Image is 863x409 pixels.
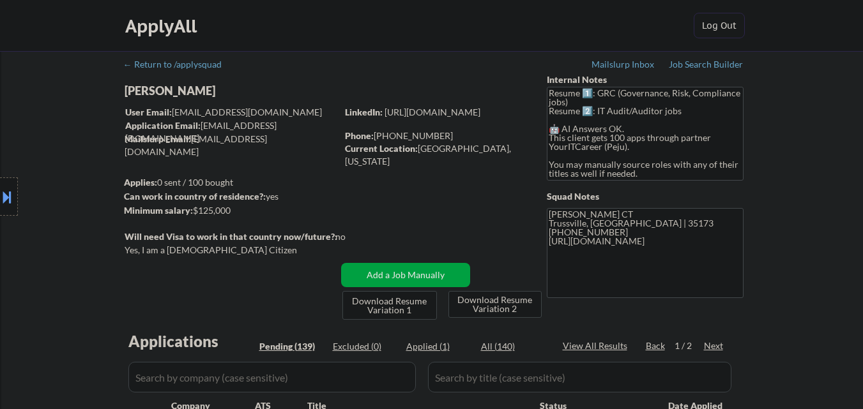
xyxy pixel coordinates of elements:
[592,59,655,72] a: Mailslurp Inbox
[345,130,526,142] div: [PHONE_NUMBER]
[385,107,480,117] a: [URL][DOMAIN_NAME]
[345,143,418,154] strong: Current Location:
[128,334,255,349] div: Applications
[669,60,744,69] div: Job Search Builder
[704,339,724,352] div: Next
[428,362,731,392] input: Search by title (case sensitive)
[125,106,337,119] div: [EMAIL_ADDRESS][DOMAIN_NAME]
[547,73,744,86] div: Internal Notes
[125,119,337,144] div: [EMAIL_ADDRESS][DOMAIN_NAME]
[333,340,397,353] div: Excluded (0)
[123,59,234,72] a: ← Return to /applysquad
[259,340,323,353] div: Pending (139)
[342,291,437,320] button: Download Resume Variation 1
[345,107,383,117] strong: LinkedIn:
[123,60,234,69] div: ← Return to /applysquad
[125,83,387,99] div: [PERSON_NAME]
[406,340,470,353] div: Applied (1)
[125,15,201,37] div: ApplyAll
[345,142,526,167] div: [GEOGRAPHIC_DATA], [US_STATE]
[124,204,337,217] div: $125,000
[125,244,340,257] div: Yes, I am a [DEMOGRAPHIC_DATA] Citizen
[345,130,374,141] strong: Phone:
[646,339,666,352] div: Back
[592,60,655,69] div: Mailslurp Inbox
[694,13,745,38] button: Log Out
[125,133,337,158] div: [EMAIL_ADDRESS][DOMAIN_NAME]
[125,231,337,242] strong: Will need Visa to work in that country now/future?:
[481,340,545,353] div: All (140)
[341,263,470,287] button: Add a Job Manually
[124,176,337,189] div: 0 sent / 100 bought
[335,230,372,243] div: no
[547,190,744,203] div: Squad Notes
[448,291,542,318] button: Download Resume Variation 2
[563,339,631,352] div: View All Results
[128,362,416,392] input: Search by company (case sensitive)
[669,59,744,72] a: Job Search Builder
[675,339,704,352] div: 1 / 2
